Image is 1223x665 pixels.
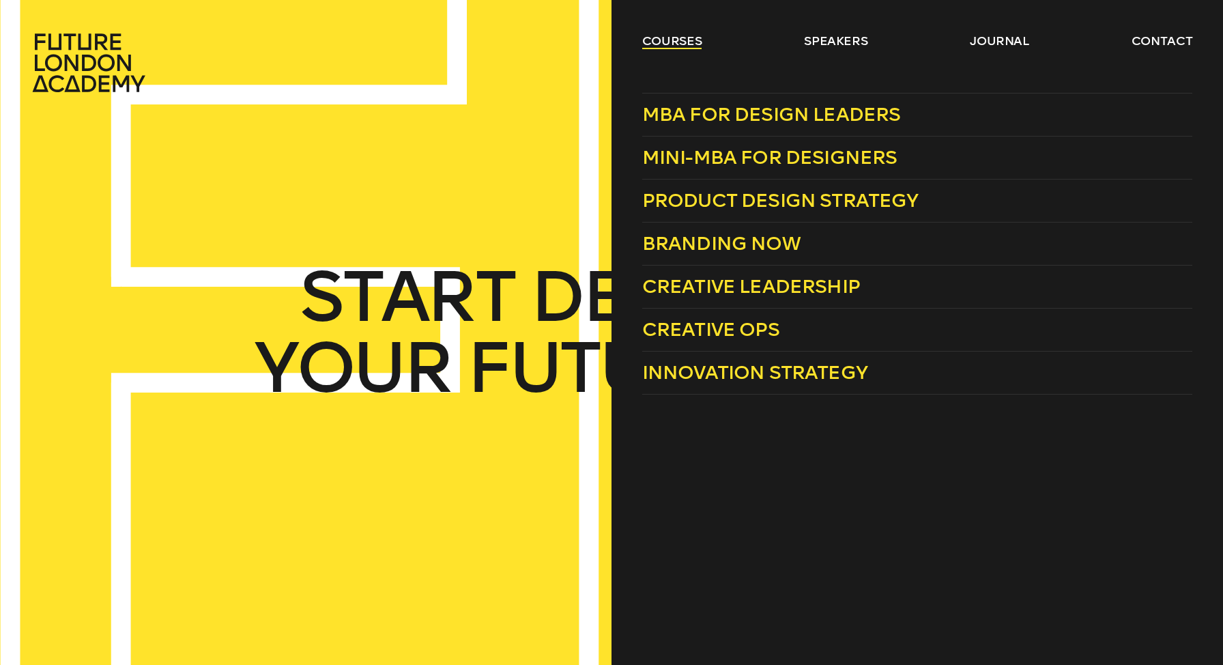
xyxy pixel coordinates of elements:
[642,309,1192,352] a: Creative Ops
[642,103,901,126] span: MBA for Design Leaders
[642,275,860,298] span: Creative Leadership
[642,318,779,341] span: Creative Ops
[642,137,1192,180] a: Mini-MBA for Designers
[642,232,801,255] span: Branding Now
[1132,33,1193,49] a: contact
[804,33,867,49] a: speakers
[642,146,897,169] span: Mini-MBA for Designers
[970,33,1029,49] a: journal
[642,189,919,212] span: Product Design Strategy
[642,180,1192,223] a: Product Design Strategy
[642,266,1192,309] a: Creative Leadership
[642,33,702,49] a: courses
[642,93,1192,137] a: MBA for Design Leaders
[642,352,1192,395] a: Innovation Strategy
[642,361,867,384] span: Innovation Strategy
[642,223,1192,266] a: Branding Now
